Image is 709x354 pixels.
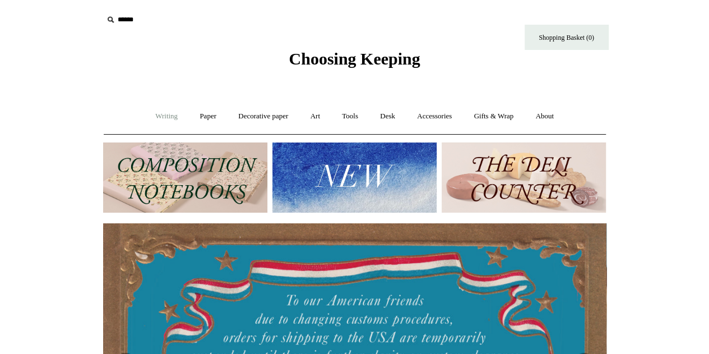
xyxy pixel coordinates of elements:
a: Tools [332,102,368,131]
a: Writing [145,102,188,131]
a: Decorative paper [228,102,298,131]
a: Accessories [407,102,462,131]
span: Choosing Keeping [289,49,420,68]
img: The Deli Counter [442,142,606,213]
img: 202302 Composition ledgers.jpg__PID:69722ee6-fa44-49dd-a067-31375e5d54ec [103,142,267,213]
a: Choosing Keeping [289,58,420,66]
a: Paper [189,102,226,131]
a: Gifts & Wrap [464,102,523,131]
img: New.jpg__PID:f73bdf93-380a-4a35-bcfe-7823039498e1 [272,142,437,213]
a: Desk [370,102,405,131]
a: Art [300,102,330,131]
a: Shopping Basket (0) [525,25,609,50]
a: About [525,102,564,131]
